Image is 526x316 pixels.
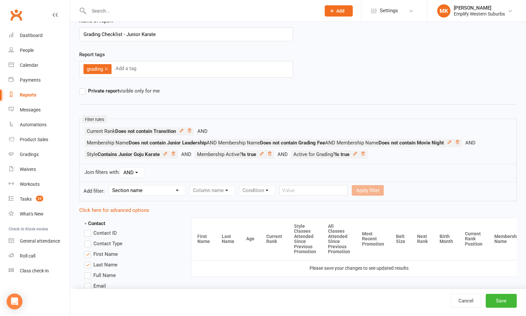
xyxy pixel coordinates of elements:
[9,162,70,177] a: Waivers
[36,196,43,201] span: 23
[87,6,316,16] input: Search...
[20,253,35,258] div: Roll call
[9,234,70,249] a: General attendance kiosk mode
[83,116,106,123] small: Filter rules
[105,63,108,74] a: ×
[7,294,22,309] div: Open Intercom Messenger
[93,271,116,278] span: Full Name
[390,218,411,260] th: Belt Size
[9,207,70,221] a: What's New
[335,151,349,157] strong: Is true
[356,218,390,260] th: Most Recent Promotion
[93,229,117,236] span: Contact ID
[20,137,48,142] div: Product Sales
[378,140,444,146] strong: Does not contain Movie Night
[216,218,240,260] th: Last Name
[20,211,44,217] div: What's New
[79,182,517,201] form: Add filter:
[9,43,70,58] a: People
[115,64,138,73] input: Add a tag
[115,128,176,134] strong: Does not contain Transition
[260,218,288,260] th: Current Rank
[20,196,32,202] div: Tasks
[279,185,348,196] input: Value
[9,147,70,162] a: Gradings
[9,28,70,43] a: Dashboard
[260,140,325,146] strong: Does not contain Grading Fee
[293,151,349,157] span: Active for Grading?
[197,151,256,157] span: Membership Active?
[93,250,118,257] span: First Name
[322,218,356,260] th: All Classes Attended Since Previous Promotion
[8,7,24,23] a: Clubworx
[79,164,517,182] div: Join filters with:
[437,4,450,18] div: MK
[79,51,105,59] label: Report tags
[20,92,36,98] div: Reports
[87,151,160,157] span: Style
[288,218,322,260] th: Style Classes Attended Since Previous Promotion
[191,218,216,260] th: First Name
[9,132,70,147] a: Product Sales
[325,140,444,146] span: AND Membership Name
[336,8,345,14] span: Add
[20,33,43,38] div: Dashboard
[84,220,105,226] strong: Contact
[20,107,41,112] div: Messages
[87,128,176,134] span: Current Rank
[20,167,36,172] div: Waivers
[88,87,160,94] span: visible only for me
[93,282,106,289] span: Email
[9,73,70,88] a: Payments
[454,11,505,17] div: Emplify Western Suburbs
[9,102,70,117] a: Messages
[129,140,207,146] strong: Does not contain Junior Leadership
[20,181,40,187] div: Workouts
[87,140,207,146] span: Membership Name
[9,88,70,102] a: Reports
[454,5,505,11] div: [PERSON_NAME]
[486,294,517,308] button: Save
[20,122,47,127] div: Automations
[9,263,70,278] a: Class kiosk mode
[240,218,260,260] th: Age
[20,238,60,244] div: General attendance
[20,48,34,53] div: People
[79,207,149,213] a: Click here for advanced options
[325,5,353,17] button: Add
[98,151,160,157] strong: Contains Junior Goju Karate
[9,192,70,207] a: Tasks 23
[9,177,70,192] a: Workouts
[9,249,70,263] a: Roll call
[87,66,103,72] span: grading
[380,3,398,18] span: Settings
[9,117,70,132] a: Automations
[20,268,49,273] div: Class check-in
[459,218,488,260] th: Current Rank Position
[20,152,39,157] div: Gradings
[93,261,117,268] span: Last Name
[411,218,434,260] th: Next Rank
[207,140,325,146] span: AND Membership Name
[9,58,70,73] a: Calendar
[20,62,38,68] div: Calendar
[93,240,122,247] span: Contact Type
[20,77,41,83] div: Payments
[451,294,481,308] a: Cancel
[434,218,459,260] th: Birth Month
[88,88,119,94] strong: Private report
[242,151,256,157] strong: Is true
